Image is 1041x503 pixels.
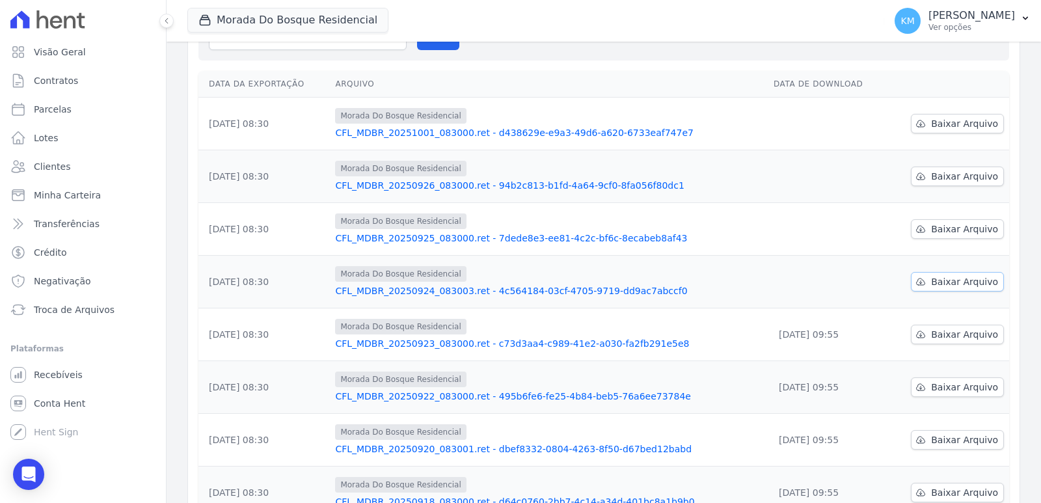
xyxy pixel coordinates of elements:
span: Recebíveis [34,368,83,381]
a: Crédito [5,239,161,265]
a: Baixar Arquivo [911,483,1004,502]
a: Troca de Arquivos [5,297,161,323]
a: Baixar Arquivo [911,325,1004,344]
span: Morada Do Bosque Residencial [335,372,466,387]
span: Negativação [34,275,91,288]
a: CFL_MDBR_20250925_083000.ret - 7dede8e3-ee81-4c2c-bf6c-8ecabeb8af43 [335,232,763,245]
span: Morada Do Bosque Residencial [335,266,466,282]
span: Minha Carteira [34,189,101,202]
a: CFL_MDBR_20250922_083000.ret - 495b6fe6-fe25-4b84-beb5-76a6ee73784e [335,390,763,403]
span: Baixar Arquivo [931,170,998,183]
span: Crédito [34,246,67,259]
td: [DATE] 09:55 [768,414,887,467]
a: Baixar Arquivo [911,430,1004,450]
td: [DATE] 08:30 [198,150,330,203]
th: Data da Exportação [198,71,330,98]
span: Morada Do Bosque Residencial [335,424,466,440]
a: Baixar Arquivo [911,114,1004,133]
th: Data de Download [768,71,887,98]
span: Conta Hent [34,397,85,410]
p: Ver opções [928,22,1015,33]
span: Baixar Arquivo [931,433,998,446]
span: Lotes [34,131,59,144]
a: CFL_MDBR_20250926_083000.ret - 94b2c813-b1fd-4a64-9cf0-8fa056f80dc1 [335,179,763,192]
a: CFL_MDBR_20250920_083001.ret - dbef8332-0804-4263-8f50-d67bed12babd [335,442,763,455]
td: [DATE] 08:30 [198,414,330,467]
div: Plataformas [10,341,155,357]
span: Baixar Arquivo [931,486,998,499]
span: Baixar Arquivo [931,275,998,288]
a: Baixar Arquivo [911,219,1004,239]
td: [DATE] 08:30 [198,361,330,414]
span: Morada Do Bosque Residencial [335,161,466,176]
td: [DATE] 09:55 [768,361,887,414]
span: Morada Do Bosque Residencial [335,319,466,334]
td: [DATE] 08:30 [198,98,330,150]
span: Baixar Arquivo [931,328,998,341]
a: Contratos [5,68,161,94]
td: [DATE] 08:30 [198,256,330,308]
span: Troca de Arquivos [34,303,115,316]
p: [PERSON_NAME] [928,9,1015,22]
div: Open Intercom Messenger [13,459,44,490]
span: Baixar Arquivo [931,381,998,394]
span: Transferências [34,217,100,230]
a: Baixar Arquivo [911,167,1004,186]
a: Minha Carteira [5,182,161,208]
a: Conta Hent [5,390,161,416]
td: [DATE] 08:30 [198,203,330,256]
td: [DATE] 09:55 [768,308,887,361]
span: Visão Geral [34,46,86,59]
a: Lotes [5,125,161,151]
span: Clientes [34,160,70,173]
span: Parcelas [34,103,72,116]
a: CFL_MDBR_20250924_083003.ret - 4c564184-03cf-4705-9719-dd9ac7abccf0 [335,284,763,297]
a: Baixar Arquivo [911,377,1004,397]
a: Baixar Arquivo [911,272,1004,292]
span: Morada Do Bosque Residencial [335,108,466,124]
a: Recebíveis [5,362,161,388]
span: Baixar Arquivo [931,117,998,130]
span: KM [900,16,914,25]
span: Morada Do Bosque Residencial [335,477,466,493]
a: Transferências [5,211,161,237]
button: Morada Do Bosque Residencial [187,8,388,33]
td: [DATE] 08:30 [198,308,330,361]
th: Arquivo [330,71,768,98]
a: CFL_MDBR_20251001_083000.ret - d438629e-e9a3-49d6-a620-6733eaf747e7 [335,126,763,139]
a: CFL_MDBR_20250923_083000.ret - c73d3aa4-c989-41e2-a030-fa2fb291e5e8 [335,337,763,350]
span: Contratos [34,74,78,87]
a: Negativação [5,268,161,294]
span: Baixar Arquivo [931,223,998,236]
a: Parcelas [5,96,161,122]
span: Morada Do Bosque Residencial [335,213,466,229]
button: KM [PERSON_NAME] Ver opções [884,3,1041,39]
a: Clientes [5,154,161,180]
a: Visão Geral [5,39,161,65]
